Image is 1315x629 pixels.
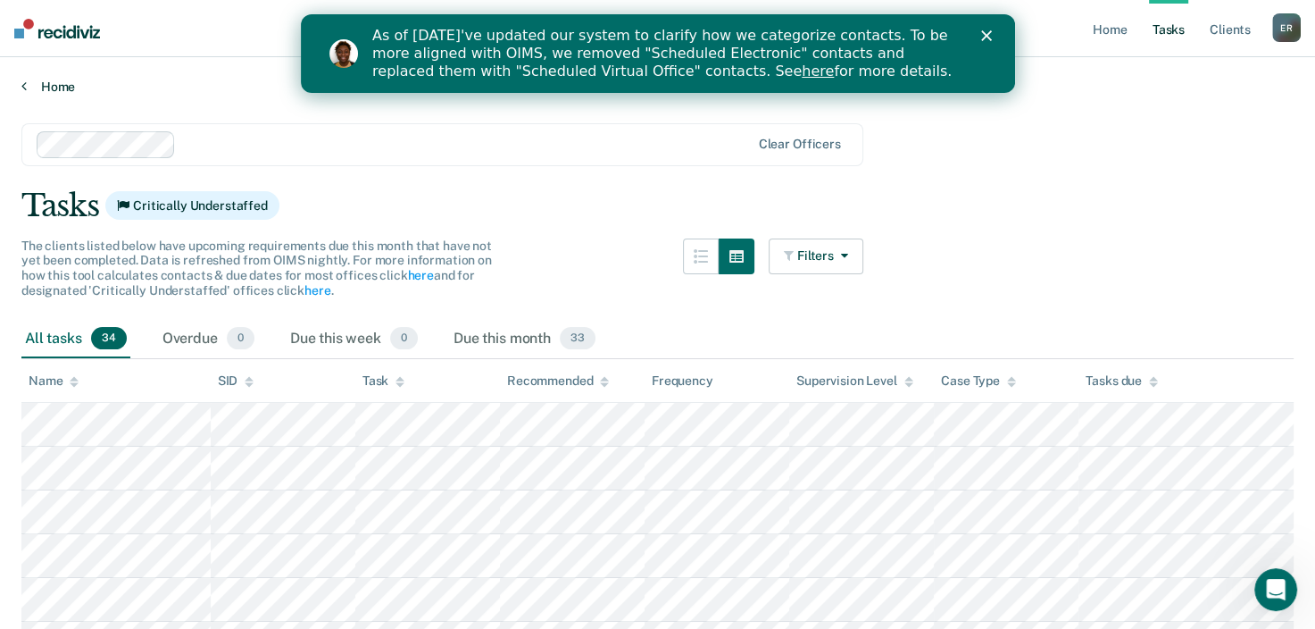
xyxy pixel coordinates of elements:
[652,373,713,389] div: Frequency
[390,327,418,350] span: 0
[159,320,258,359] div: Overdue0
[1272,13,1301,42] div: E R
[21,239,492,298] span: The clients listed below have upcoming requirements due this month that have not yet been complet...
[287,320,421,359] div: Due this week0
[218,373,254,389] div: SID
[301,14,1015,93] iframe: Intercom live chat banner
[29,373,79,389] div: Name
[105,191,279,220] span: Critically Understaffed
[1086,373,1158,389] div: Tasks due
[501,48,533,65] a: here
[680,16,698,27] div: Close
[21,79,1294,95] a: Home
[304,283,330,298] a: here
[796,373,913,389] div: Supervision Level
[362,373,404,389] div: Task
[407,268,433,282] a: here
[14,19,100,38] img: Recidiviz
[769,239,863,274] button: Filters
[21,188,1294,224] div: Tasks
[91,327,127,350] span: 34
[1272,13,1301,42] button: ER
[507,373,609,389] div: Recommended
[450,320,599,359] div: Due this month33
[941,373,1016,389] div: Case Type
[227,327,254,350] span: 0
[1254,568,1297,611] iframe: Intercom live chat
[560,327,595,350] span: 33
[21,320,130,359] div: All tasks34
[759,137,841,152] div: Clear officers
